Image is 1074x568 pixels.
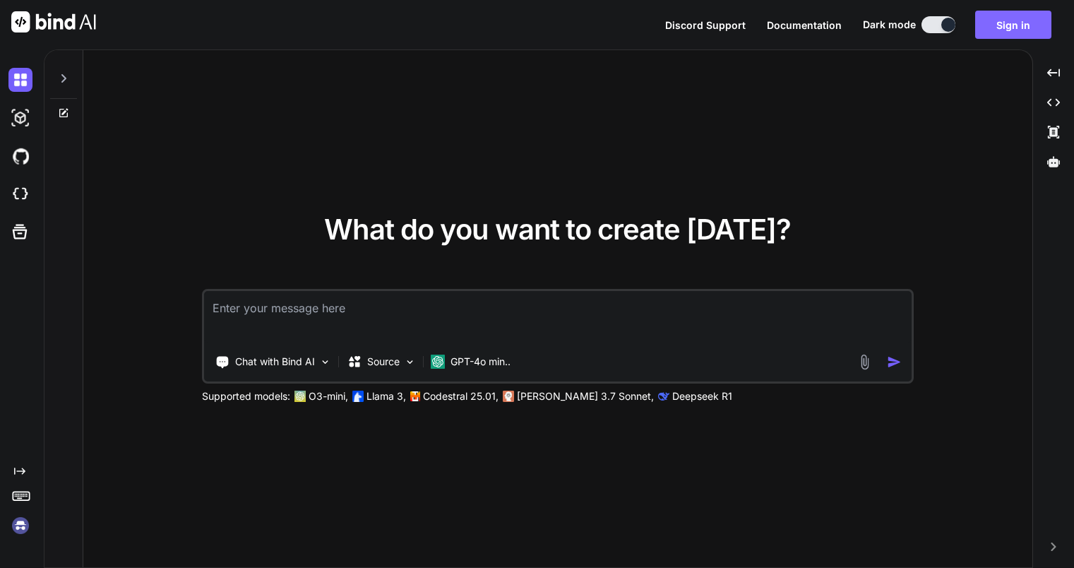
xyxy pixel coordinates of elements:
button: Documentation [767,18,842,32]
p: Llama 3, [366,389,406,403]
img: claude [503,391,514,402]
img: Bind AI [11,11,96,32]
p: [PERSON_NAME] 3.7 Sonnet, [517,389,654,403]
span: What do you want to create [DATE]? [324,212,791,247]
button: Discord Support [665,18,746,32]
p: Codestral 25.01, [423,389,499,403]
img: Pick Tools [319,356,331,368]
img: claude [658,391,669,402]
img: cloudideIcon [8,182,32,206]
p: O3-mini, [309,389,348,403]
img: Pick Models [404,356,416,368]
img: githubDark [8,144,32,168]
img: Mistral-AI [410,391,420,401]
button: Sign in [975,11,1051,39]
p: Source [367,355,400,369]
p: Chat with Bind AI [235,355,315,369]
span: Documentation [767,19,842,31]
span: Dark mode [863,18,916,32]
span: Discord Support [665,19,746,31]
img: icon [887,355,902,369]
img: darkChat [8,68,32,92]
img: attachment [857,354,873,370]
img: GPT-4 [294,391,306,402]
img: darkAi-studio [8,106,32,130]
img: Llama2 [352,391,364,402]
img: signin [8,514,32,538]
p: GPT-4o min.. [451,355,511,369]
p: Supported models: [202,389,290,403]
img: GPT-4o mini [431,355,445,369]
p: Deepseek R1 [672,389,732,403]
